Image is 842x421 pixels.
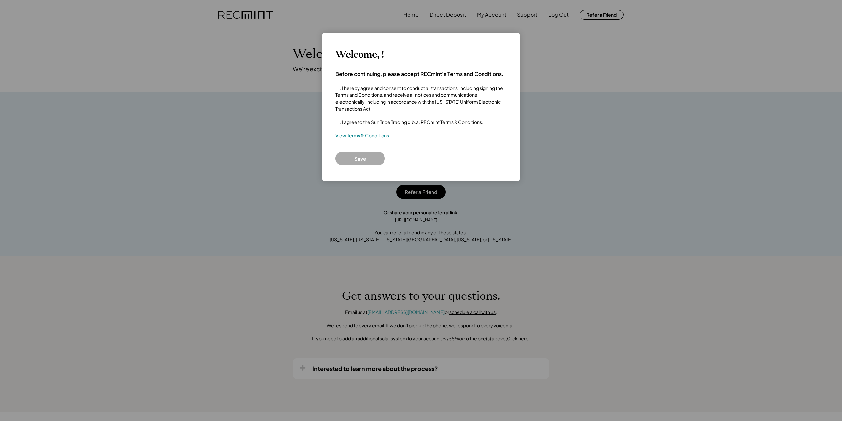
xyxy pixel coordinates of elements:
[335,70,504,78] h4: Before continuing, please accept RECmint's Terms and Conditions.
[335,49,384,61] h3: Welcome, !
[335,132,389,139] a: View Terms & Conditions
[335,85,503,112] label: I hereby agree and consent to conduct all transactions, including signing the Terms and Condition...
[335,152,385,165] button: Save
[342,119,483,125] label: I agree to the Sun Tribe Trading d.b.a. RECmint Terms & Conditions.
